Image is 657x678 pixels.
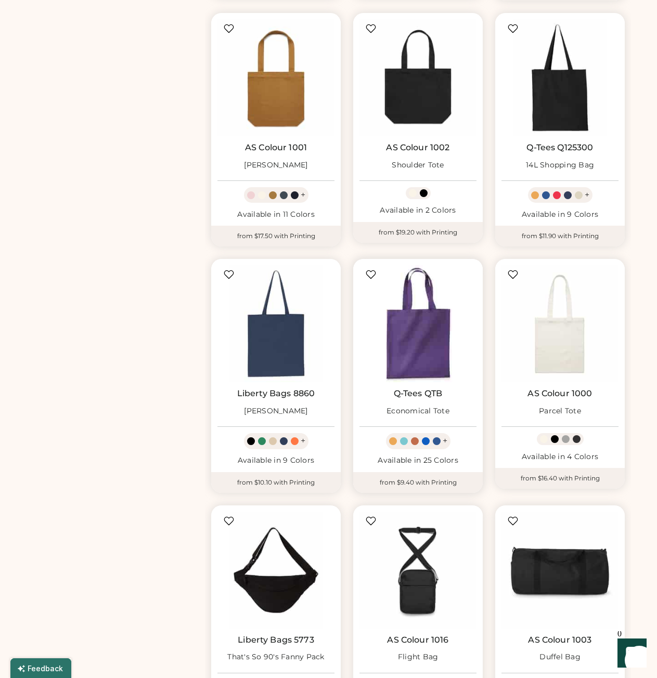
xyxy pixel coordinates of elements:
[392,160,444,171] div: Shoulder Tote
[217,19,334,136] img: AS Colour 1001 Carrie Tote
[539,652,581,662] div: Duffel Bag
[501,19,619,136] img: Q-Tees Q125300 14L Shopping Bag
[353,472,483,493] div: from $9.40 with Printing
[495,226,625,246] div: from $11.90 with Printing
[244,406,307,416] div: [PERSON_NAME]
[217,512,334,629] img: Liberty Bags 5773 That's So 90's Fanny Pack
[359,19,476,136] img: AS Colour 1002 Shoulder Tote
[359,265,476,382] img: Q-Tees QTB Economical Tote
[211,226,341,246] div: from $17.50 with Printing
[501,512,619,629] img: AS Colour 1003 Duffel Bag
[386,142,449,153] a: AS Colour 1002
[359,512,476,629] img: AS Colour 1016 Flight Bag
[244,160,307,171] div: [PERSON_NAME]
[608,631,652,676] iframe: Front Chat
[353,222,483,243] div: from $19.20 with Printing
[501,210,619,220] div: Available in 9 Colors
[539,406,581,416] div: Parcel Tote
[527,388,592,399] a: AS Colour 1000
[217,210,334,220] div: Available in 11 Colors
[526,160,594,171] div: 14L Shopping Bag
[398,652,439,662] div: Flight Bag
[359,455,476,466] div: Available in 25 Colors
[217,455,334,466] div: Available in 9 Colors
[501,452,619,462] div: Available in 4 Colors
[301,189,305,201] div: +
[211,472,341,493] div: from $10.10 with Printing
[394,388,443,399] a: Q-Tees QTB
[359,205,476,216] div: Available in 2 Colors
[501,265,619,382] img: AS Colour 1000 Parcel Tote
[238,635,314,645] a: Liberty Bags 5773
[237,388,315,399] a: Liberty Bags 8860
[526,142,593,153] a: Q-Tees Q125300
[217,265,334,382] img: Liberty Bags 8860 Nicole Tote
[245,142,307,153] a: AS Colour 1001
[495,468,625,489] div: from $16.40 with Printing
[227,652,324,662] div: That's So 90's Fanny Pack
[528,635,591,645] a: AS Colour 1003
[585,189,589,201] div: +
[443,435,447,447] div: +
[387,635,448,645] a: AS Colour 1016
[387,406,449,416] div: Economical Tote
[301,435,305,447] div: +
